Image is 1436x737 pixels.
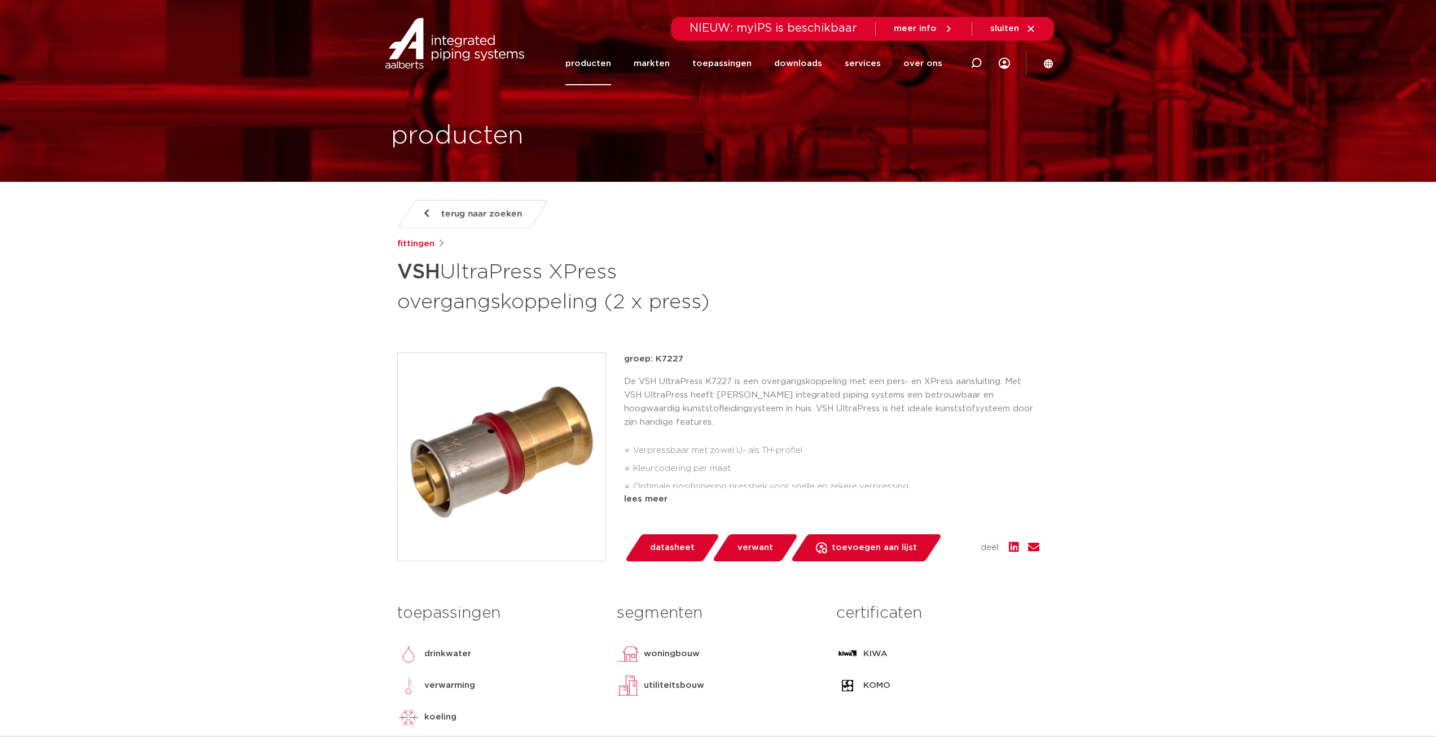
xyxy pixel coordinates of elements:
[391,118,524,154] h1: producten
[424,647,471,661] p: drinkwater
[397,643,420,665] img: drinkwater
[863,647,888,661] p: KIWA
[644,647,700,661] p: woningbouw
[894,24,954,34] a: meer info
[397,255,821,316] h1: UltraPress XPress overgangskoppeling (2 x press)
[424,679,475,692] p: verwarming
[863,679,890,692] p: KOMO
[398,353,605,561] img: Product Image for VSH UltraPress XPress overgangskoppeling (2 x press)
[832,539,917,557] span: toevoegen aan lijst
[624,492,1039,506] div: lees meer
[650,539,695,557] span: datasheet
[990,24,1036,34] a: sluiten
[692,42,752,85] a: toepassingen
[424,710,456,724] p: koeling
[990,24,1019,33] span: sluiten
[633,478,1039,496] li: Optimale positionering pressbek voor snelle en zekere verpressing
[981,541,1000,555] span: deel:
[397,200,548,228] a: terug naar zoeken
[565,42,942,85] nav: Menu
[624,375,1039,429] p: De VSH UltraPress K7227 is een overgangskoppeling met een pers- en XPress aansluiting. Met VSH Ul...
[617,643,639,665] img: woningbouw
[634,42,670,85] a: markten
[712,534,798,561] a: verwant
[774,42,822,85] a: downloads
[644,679,704,692] p: utiliteitsbouw
[397,706,420,729] img: koeling
[633,460,1039,478] li: Kleurcodering per maat
[397,674,420,697] img: verwarming
[737,539,773,557] span: verwant
[617,674,639,697] img: utiliteitsbouw
[836,602,1039,625] h3: certificaten
[397,237,434,251] a: fittingen
[903,42,942,85] a: over ons
[845,42,881,85] a: services
[565,42,611,85] a: producten
[894,24,937,33] span: meer info
[397,602,600,625] h3: toepassingen
[690,23,857,34] span: NIEUW: myIPS is beschikbaar
[441,205,522,223] span: terug naar zoeken
[633,442,1039,460] li: Verpressbaar met zowel U- als TH-profiel
[617,602,819,625] h3: segmenten
[836,643,859,665] img: KIWA
[836,674,859,697] img: KOMO
[397,262,440,282] strong: VSH
[624,352,1039,366] p: groep: K7227
[624,534,720,561] a: datasheet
